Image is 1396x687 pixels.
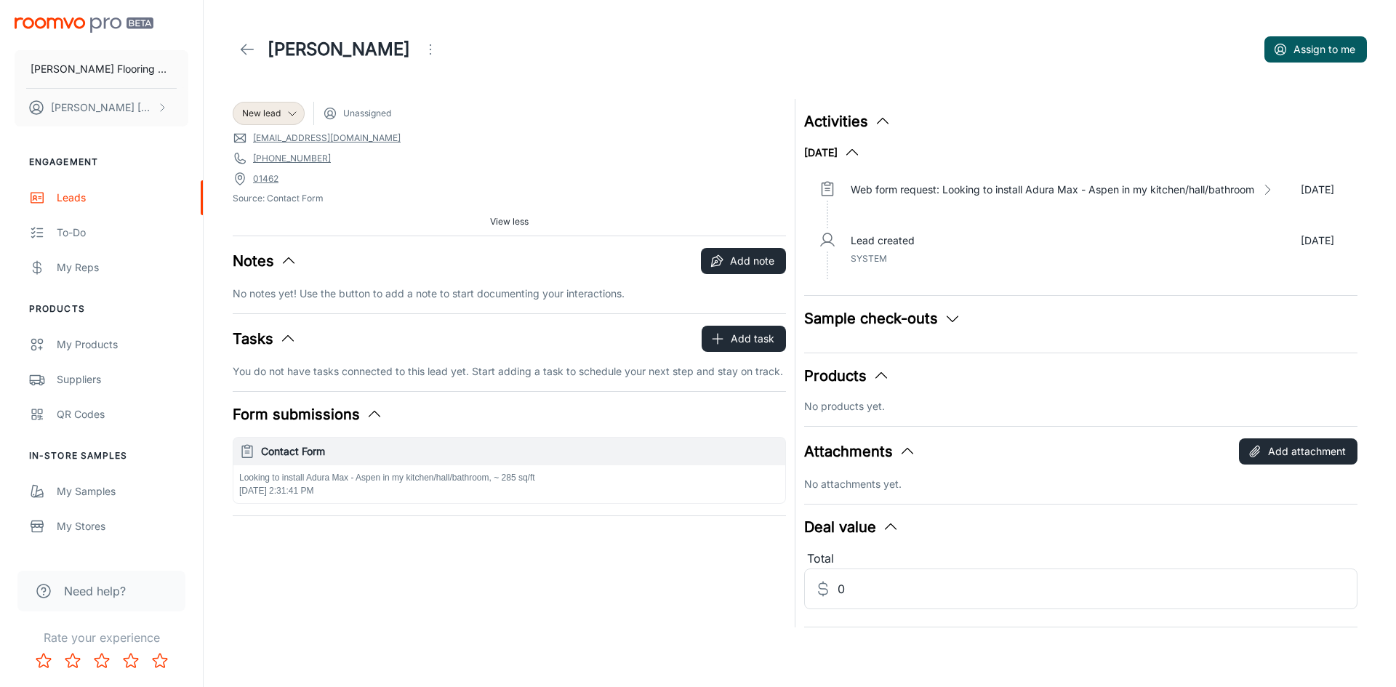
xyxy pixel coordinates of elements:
p: [PERSON_NAME] Flooring Center [31,61,172,77]
button: Add attachment [1239,438,1357,465]
span: Unassigned [343,107,391,120]
span: New lead [242,107,281,120]
button: Rate 2 star [58,646,87,675]
p: You do not have tasks connected to this lead yet. Start adding a task to schedule your next step ... [233,363,786,379]
img: Roomvo PRO Beta [15,17,153,33]
button: Sample check-outs [804,308,961,329]
h1: [PERSON_NAME] [268,36,410,63]
div: Suppliers [57,371,188,387]
p: [DATE] [1301,233,1334,249]
p: Looking to install Adura Max - Aspen in my kitchen/hall/bathroom, ~ 285 sq/ft [239,471,779,484]
div: My Samples [57,483,188,499]
div: New lead [233,102,305,125]
button: Assign to me [1264,36,1367,63]
p: No notes yet! Use the button to add a note to start documenting your interactions. [233,286,786,302]
button: Tasks [233,328,297,350]
button: Form submissions [233,403,383,425]
div: Total [804,550,1357,569]
p: No products yet. [804,398,1357,414]
div: To-do [57,225,188,241]
a: [EMAIL_ADDRESS][DOMAIN_NAME] [253,132,401,145]
button: Activities [804,111,891,132]
div: Leads [57,190,188,206]
button: Deal value [804,516,899,538]
button: Add task [702,326,786,352]
button: Contact FormLooking to install Adura Max - Aspen in my kitchen/hall/bathroom, ~ 285 sq/ft[DATE] 2... [233,438,785,503]
button: [PERSON_NAME] [PERSON_NAME] [15,89,188,126]
div: My Products [57,337,188,353]
button: Rate 1 star [29,646,58,675]
h6: Contact Form [261,443,779,459]
button: [DATE] [804,144,861,161]
button: Rate 4 star [116,646,145,675]
button: Rate 3 star [87,646,116,675]
button: Add note [701,248,786,274]
span: Need help? [64,582,126,600]
span: Source: Contact Form [233,192,786,205]
div: My Reps [57,260,188,276]
button: Notes [233,250,297,272]
p: [DATE] [1301,182,1334,198]
button: Open menu [416,35,445,64]
p: [PERSON_NAME] [PERSON_NAME] [51,100,153,116]
button: Products [804,365,890,387]
input: Estimated deal value [838,569,1357,609]
button: [PERSON_NAME] Flooring Center [15,50,188,88]
span: [DATE] 2:31:41 PM [239,486,314,496]
a: [PHONE_NUMBER] [253,152,331,165]
button: Attachments [804,441,916,462]
a: 01462 [253,172,278,185]
p: Lead created [851,233,915,249]
button: View less [484,211,534,233]
div: My Stores [57,518,188,534]
span: System [851,253,887,264]
p: Web form request: Looking to install Adura Max - Aspen in my kitchen/hall/bathroom [851,182,1254,198]
p: Rate your experience [12,629,191,646]
div: QR Codes [57,406,188,422]
p: No attachments yet. [804,476,1357,492]
button: Rate 5 star [145,646,174,675]
span: View less [490,215,529,228]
